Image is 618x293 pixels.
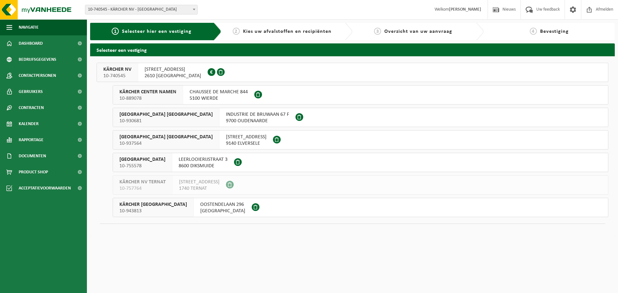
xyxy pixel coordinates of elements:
span: 10-740545 - KÄRCHER NV - WILRIJK [85,5,198,14]
span: KÄRCHER CENTER NAMEN [119,89,176,95]
span: KÄRCHER [GEOGRAPHIC_DATA] [119,201,187,208]
span: 1 [112,28,119,35]
button: [GEOGRAPHIC_DATA] 10-755578 LEERLOOIERIJSTRAAT 38600 DIKSMUIDE [113,153,608,172]
span: 10-937564 [119,140,213,147]
span: 10-943813 [119,208,187,214]
span: Product Shop [19,164,48,180]
span: Documenten [19,148,46,164]
span: KÄRCHER NV [103,66,131,73]
span: CHAUSSEE DE MARCHE 844 [190,89,248,95]
span: LEERLOOIERIJSTRAAT 3 [179,156,228,163]
span: Bedrijfsgegevens [19,51,56,68]
span: [STREET_ADDRESS] [226,134,267,140]
strong: [PERSON_NAME] [449,7,481,12]
span: 2610 [GEOGRAPHIC_DATA] [145,73,201,79]
span: [GEOGRAPHIC_DATA] [119,156,165,163]
span: Overzicht van uw aanvraag [384,29,452,34]
span: 4 [530,28,537,35]
span: [STREET_ADDRESS] [179,179,220,185]
span: [GEOGRAPHIC_DATA] [200,208,245,214]
span: [GEOGRAPHIC_DATA] [GEOGRAPHIC_DATA] [119,111,213,118]
span: 3 [374,28,381,35]
span: Gebruikers [19,84,43,100]
button: [GEOGRAPHIC_DATA] [GEOGRAPHIC_DATA] 10-937564 [STREET_ADDRESS]9140 ELVERSELE [113,130,608,150]
span: [GEOGRAPHIC_DATA] [GEOGRAPHIC_DATA] [119,134,213,140]
button: KÄRCHER CENTER NAMEN 10-889078 CHAUSSEE DE MARCHE 8445100 WIERDE [113,85,608,105]
span: 10-755578 [119,163,165,169]
span: 2 [233,28,240,35]
span: 10-740545 - KÄRCHER NV - WILRIJK [85,5,197,14]
span: Selecteer hier een vestiging [122,29,192,34]
span: Contactpersonen [19,68,56,84]
button: KÄRCHER [GEOGRAPHIC_DATA] 10-943813 OOSTENDELAAN 296[GEOGRAPHIC_DATA] [113,198,608,217]
span: INDUSTRIE DE BRUWAAN 67 F [226,111,289,118]
span: 10-930681 [119,118,213,124]
span: OOSTENDELAAN 296 [200,201,245,208]
button: KÄRCHER NV 10-740545 [STREET_ADDRESS]2610 [GEOGRAPHIC_DATA] [97,63,608,82]
span: 10-757764 [119,185,166,192]
span: Dashboard [19,35,43,51]
span: Kies uw afvalstoffen en recipiënten [243,29,332,34]
span: 10-740545 [103,73,131,79]
span: 10-889078 [119,95,176,102]
h2: Selecteer een vestiging [90,43,615,56]
span: 1740 TERNAT [179,185,220,192]
span: 8600 DIKSMUIDE [179,163,228,169]
span: Bevestiging [540,29,569,34]
button: [GEOGRAPHIC_DATA] [GEOGRAPHIC_DATA] 10-930681 INDUSTRIE DE BRUWAAN 67 F9700 OUDENAARDE [113,108,608,127]
span: Acceptatievoorwaarden [19,180,71,196]
span: KÄRCHER NV TERNAT [119,179,166,185]
span: Navigatie [19,19,39,35]
span: 9140 ELVERSELE [226,140,267,147]
span: 9700 OUDENAARDE [226,118,289,124]
span: Contracten [19,100,44,116]
span: Kalender [19,116,39,132]
span: 5100 WIERDE [190,95,248,102]
span: Rapportage [19,132,43,148]
span: [STREET_ADDRESS] [145,66,201,73]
